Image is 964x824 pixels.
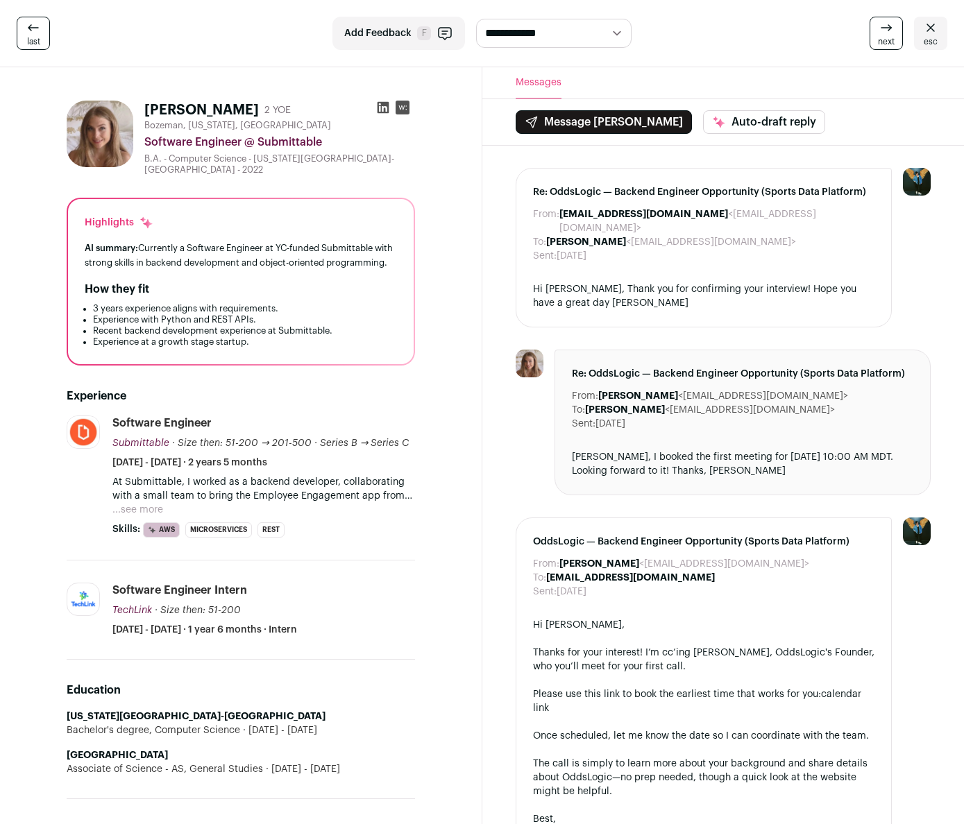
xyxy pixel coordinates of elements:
[598,391,678,401] b: [PERSON_NAME]
[144,134,415,151] div: Software Engineer @ Submittable
[572,403,585,417] dt: To:
[85,241,397,270] div: Currently a Software Engineer at YC-funded Submittable with strong skills in backend development ...
[557,249,586,263] dd: [DATE]
[533,687,875,715] div: Please use this link to book the earliest time that works for you:
[559,557,809,571] dd: <[EMAIL_ADDRESS][DOMAIN_NAME]>
[533,729,875,743] div: Once scheduled, let me know the date so I can coordinate with the team.
[914,17,947,50] a: esc
[112,522,140,536] span: Skills:
[112,623,297,637] span: [DATE] - [DATE] · 1 year 6 months · Intern
[17,17,50,50] a: last
[67,762,415,776] div: Associate of Science - AS, General Studies
[144,101,259,120] h1: [PERSON_NAME]
[533,249,557,263] dt: Sent:
[264,103,291,117] div: 2 YOE
[533,207,559,235] dt: From:
[314,436,317,450] span: ·
[585,403,835,417] dd: <[EMAIL_ADDRESS][DOMAIN_NAME]>
[344,26,412,40] span: Add Feedback
[67,712,325,721] strong: [US_STATE][GEOGRAPHIC_DATA]-[GEOGRAPHIC_DATA]
[112,503,163,517] button: ...see more
[172,438,312,448] span: · Size then: 51-200 → 201-500
[144,120,331,131] span: Bozeman, [US_STATE], [GEOGRAPHIC_DATA]
[112,606,152,615] span: TechLink
[67,388,415,404] h2: Experience
[67,416,99,448] img: 84ca81d4f0fe75f901c1c5e98a0d98de036b711605eb1f9bea02ba9ca04c9ac2.jpg
[559,209,728,219] b: [EMAIL_ADDRESS][DOMAIN_NAME]
[85,243,138,252] span: AI summary:
[533,235,546,249] dt: To:
[27,36,40,47] span: last
[585,405,665,415] b: [PERSON_NAME]
[417,26,431,40] span: F
[332,17,465,50] button: Add Feedback F
[533,618,875,632] div: Hi [PERSON_NAME],
[143,522,180,538] li: AWS
[93,314,397,325] li: Experience with Python and REST APIs.
[878,36,895,47] span: next
[533,557,559,571] dt: From:
[559,559,639,569] b: [PERSON_NAME]
[257,522,285,538] li: REST
[595,417,625,431] dd: [DATE]
[557,585,586,599] dd: [DATE]
[572,417,595,431] dt: Sent:
[516,110,692,134] button: Message [PERSON_NAME]
[112,438,169,448] span: Submittable
[703,110,825,134] button: Auto-draft reply
[572,389,598,403] dt: From:
[572,367,914,381] span: Re: OddsLogic — Backend Engineer Opportunity (Sports Data Platform)
[572,450,914,478] div: [PERSON_NAME], I booked the first meeting for [DATE] 10:00 AM MDT. Looking forward to it! Thanks,...
[93,325,397,336] li: Recent backend development experience at Submittable.
[533,185,875,199] span: Re: OddsLogic — Backend Engineer Opportunity (Sports Data Platform)
[924,36,938,47] span: esc
[240,723,317,737] span: [DATE] - [DATE]
[67,682,415,698] h2: Education
[320,438,409,448] span: Series B → Series C
[85,216,153,230] div: Highlights
[112,415,212,431] div: Software Engineer
[185,522,252,538] li: Microservices
[67,723,415,737] div: Bachelor's degree, Computer Science
[546,237,626,247] b: [PERSON_NAME]
[112,475,415,503] p: At Submittable, I worked as a backend developer, collaborating with a small team to bring the Emp...
[144,153,415,175] div: B.A. - Computer Science - [US_STATE][GEOGRAPHIC_DATA]-[GEOGRAPHIC_DATA] - 2022
[903,168,931,196] img: 12031951-medium_jpg
[533,571,546,585] dt: To:
[516,67,561,98] button: Messages
[263,762,340,776] span: [DATE] - [DATE]
[155,606,241,615] span: · Size then: 51-200
[112,456,267,470] span: [DATE] - [DATE] · 2 years 5 months
[67,750,168,760] strong: [GEOGRAPHIC_DATA]
[533,757,875,798] div: The call is simply to learn more about your background and share details about OddsLogic—no prep ...
[533,585,557,599] dt: Sent:
[516,350,543,377] img: 83cc912593afa18e6c888372d96f511b8be63b034800c2f9e2ca6e08447072dd
[93,303,397,314] li: 3 years experience aligns with requirements.
[112,583,247,598] div: Software Engineer Intern
[870,17,903,50] a: next
[559,207,875,235] dd: <[EMAIL_ADDRESS][DOMAIN_NAME]>
[85,281,149,298] h2: How they fit
[546,235,796,249] dd: <[EMAIL_ADDRESS][DOMAIN_NAME]>
[67,101,133,167] img: 83cc912593afa18e6c888372d96f511b8be63b034800c2f9e2ca6e08447072dd
[533,646,875,673] div: Thanks for your interest! I’m cc’ing [PERSON_NAME], OddsLogic's Founder, who you’ll meet for your...
[598,389,848,403] dd: <[EMAIL_ADDRESS][DOMAIN_NAME]>
[546,573,715,583] b: [EMAIL_ADDRESS][DOMAIN_NAME]
[903,517,931,545] img: 12031951-medium_jpg
[533,282,875,310] div: Hi [PERSON_NAME], Thank you for confirming your interview! Hope you have a great day [PERSON_NAME]
[67,587,99,611] img: 503730bcf793fb0017a5f81512573b58e2e53c14fd82642b13f721eb2aed2e20.png
[93,336,397,347] li: Experience at a growth stage startup.
[533,535,875,549] span: OddsLogic — Backend Engineer Opportunity (Sports Data Platform)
